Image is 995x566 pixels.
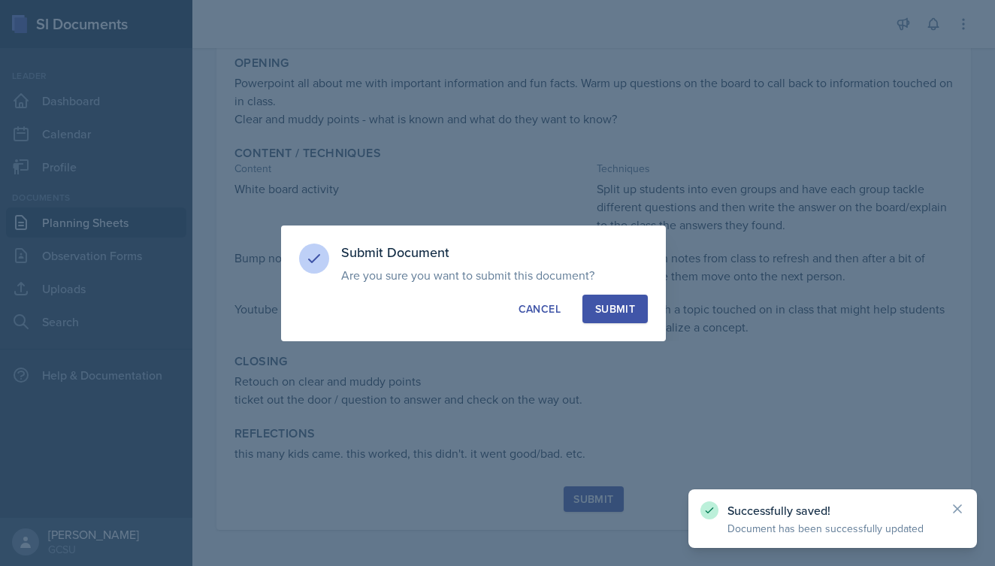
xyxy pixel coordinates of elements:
p: Document has been successfully updated [727,521,938,536]
div: Cancel [519,301,561,316]
div: Submit [595,301,635,316]
h3: Submit Document [341,244,648,262]
p: Are you sure you want to submit this document? [341,268,648,283]
p: Successfully saved! [727,503,938,518]
button: Submit [582,295,648,323]
button: Cancel [506,295,573,323]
